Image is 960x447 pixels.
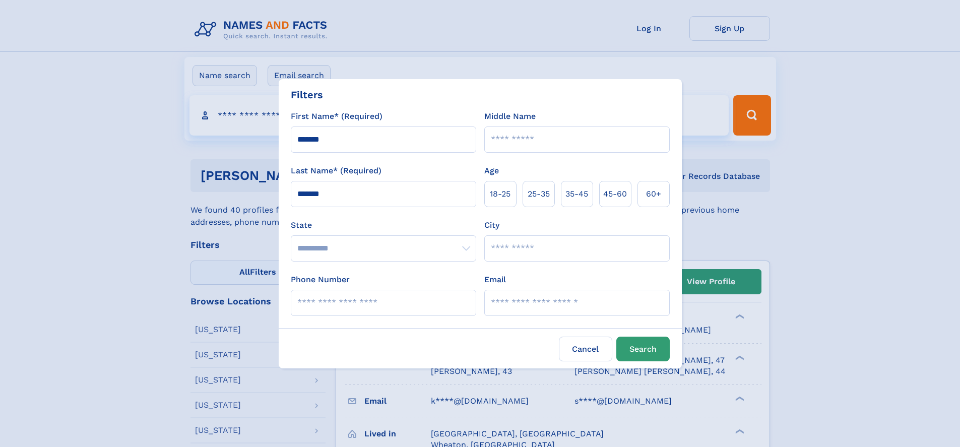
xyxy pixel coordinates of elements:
label: Last Name* (Required) [291,165,381,177]
label: Middle Name [484,110,536,122]
label: Phone Number [291,274,350,286]
label: First Name* (Required) [291,110,382,122]
label: Cancel [559,337,612,361]
span: 35‑45 [565,188,588,200]
span: 45‑60 [603,188,627,200]
button: Search [616,337,670,361]
label: City [484,219,499,231]
label: State [291,219,476,231]
label: Age [484,165,499,177]
span: 25‑35 [528,188,550,200]
span: 18‑25 [490,188,510,200]
div: Filters [291,87,323,102]
label: Email [484,274,506,286]
span: 60+ [646,188,661,200]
